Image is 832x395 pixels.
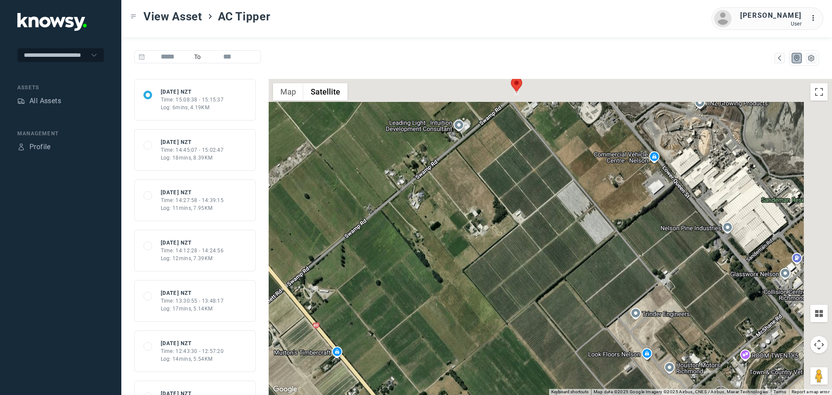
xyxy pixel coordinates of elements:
div: [DATE] NZT [161,189,224,196]
img: Application Logo [17,13,87,31]
div: List [807,54,815,62]
div: [PERSON_NAME] [740,10,802,21]
div: > [207,13,214,20]
div: User [740,21,802,27]
div: Toggle Menu [130,13,136,20]
a: AssetsAll Assets [17,96,61,106]
img: avatar.png [714,10,731,27]
span: AC Tipper [218,9,271,24]
div: All Assets [29,96,61,106]
div: [DATE] NZT [161,88,224,96]
span: Map data ©2025 Google Imagery ©2025 Airbus, CNES / Airbus, Maxar Technologies [594,389,768,394]
div: Log: 6mins, 4.19KM [161,104,224,111]
div: Profile [29,142,51,152]
div: Map [793,54,801,62]
tspan: ... [811,15,819,21]
div: Log: 11mins, 7.95KM [161,204,224,212]
div: [DATE] NZT [161,239,224,247]
div: Management [17,130,104,137]
button: Show street map [273,83,303,101]
a: ProfileProfile [17,142,51,152]
button: Map camera controls [810,336,828,353]
button: Keyboard shortcuts [551,389,588,395]
div: [DATE] NZT [161,138,224,146]
div: [DATE] NZT [161,340,224,347]
button: Show satellite imagery [303,83,348,101]
button: Tilt map [810,305,828,322]
button: Drag Pegman onto the map to open Street View [810,367,828,385]
div: : [810,13,821,25]
a: Terms (opens in new tab) [773,389,786,394]
div: Profile [17,143,25,151]
img: Google [271,384,299,395]
div: [DATE] NZT [161,289,224,297]
div: Time: 14:12:28 - 14:24:56 [161,247,224,255]
span: View Asset [143,9,202,24]
div: Assets [17,97,25,105]
div: Map [776,54,783,62]
div: Time: 13:30:55 - 13:48:17 [161,297,224,305]
div: Time: 15:08:38 - 15:15:37 [161,96,224,104]
div: : [810,13,821,23]
div: Log: 17mins, 5.14KM [161,305,224,313]
div: Log: 18mins, 8.39KM [161,154,224,162]
button: Toggle fullscreen view [810,83,828,101]
a: Open this area in Google Maps (opens a new window) [271,384,299,395]
div: Log: 12mins, 7.39KM [161,255,224,262]
div: Time: 12:43:30 - 12:57:20 [161,347,224,355]
div: Time: 14:45:07 - 15:02:47 [161,146,224,154]
div: Log: 14mins, 5.54KM [161,355,224,363]
div: Assets [17,84,104,91]
div: Time: 14:27:58 - 14:39:15 [161,196,224,204]
span: To [191,50,205,63]
a: Report a map error [792,389,829,394]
